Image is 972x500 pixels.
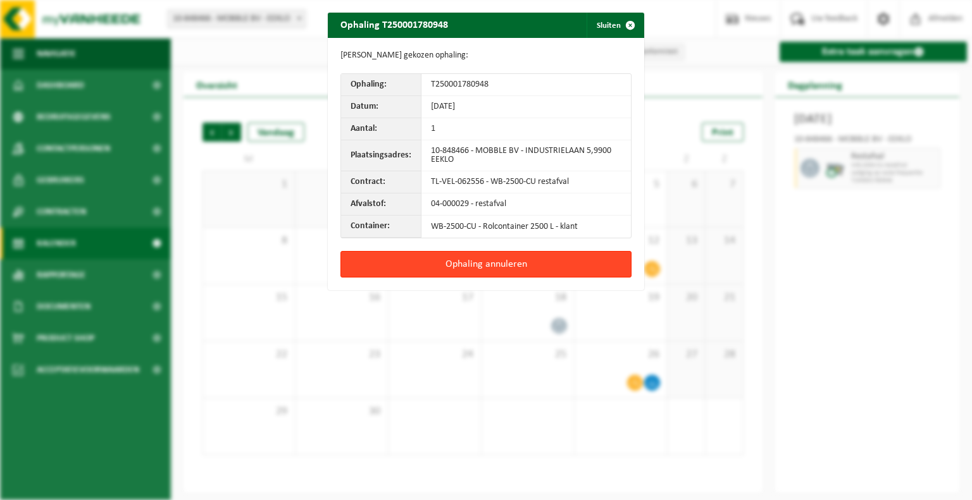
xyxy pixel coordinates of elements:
[328,13,461,37] h2: Ophaling T250001780948
[341,96,421,118] th: Datum:
[421,193,631,216] td: 04-000029 - restafval
[340,51,632,61] p: [PERSON_NAME] gekozen ophaling:
[341,193,421,216] th: Afvalstof:
[421,118,631,140] td: 1
[341,216,421,238] th: Container:
[341,74,421,96] th: Ophaling:
[421,216,631,238] td: WB-2500-CU - Rolcontainer 2500 L - klant
[421,171,631,193] td: TL-VEL-062556 - WB-2500-CU restafval
[340,251,632,277] button: Ophaling annuleren
[341,140,421,171] th: Plaatsingsadres:
[341,118,421,140] th: Aantal:
[421,140,631,171] td: 10-848466 - MOBBLE BV - INDUSTRIELAAN 5,9900 EEKLO
[341,171,421,193] th: Contract:
[587,13,643,38] button: Sluiten
[421,96,631,118] td: [DATE]
[421,74,631,96] td: T250001780948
